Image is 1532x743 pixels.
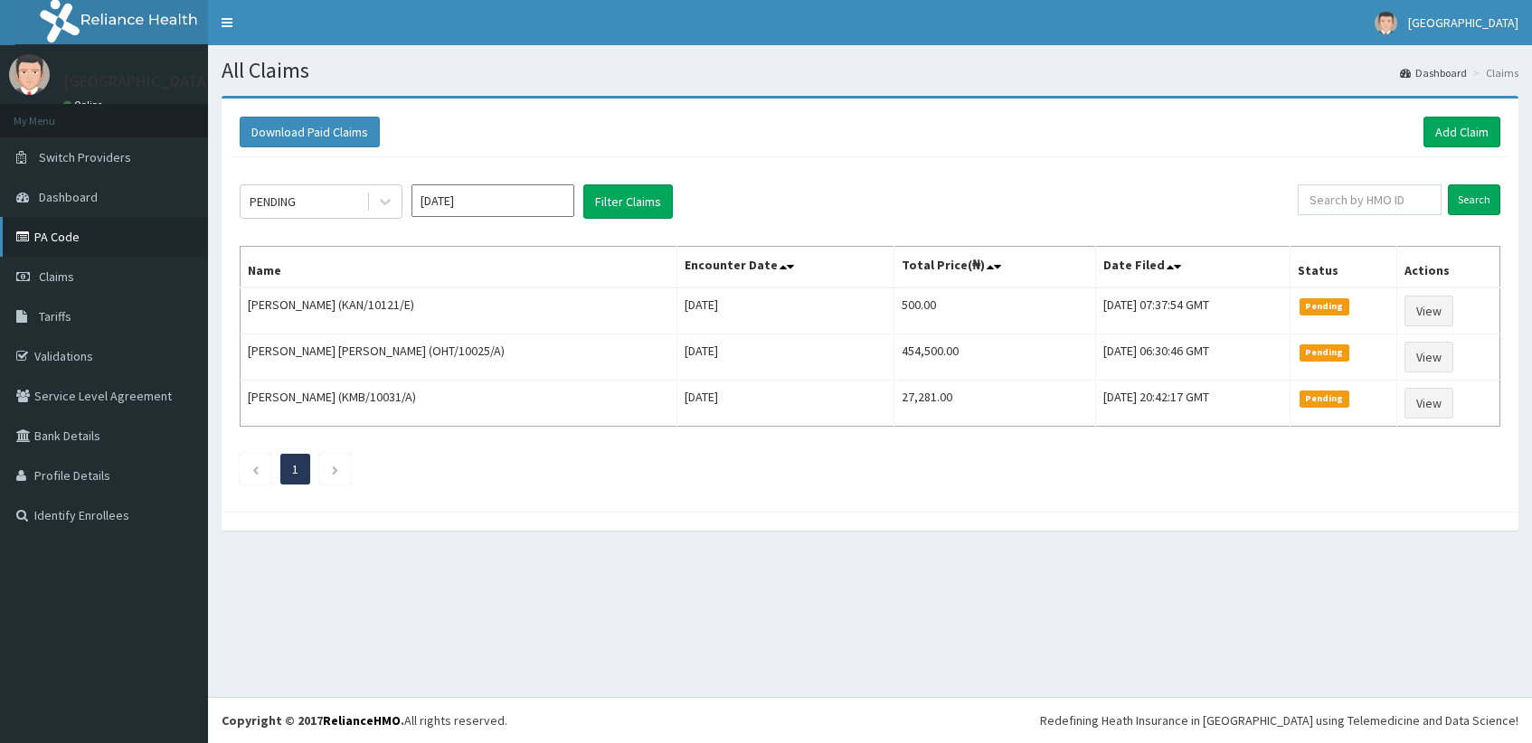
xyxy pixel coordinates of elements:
span: Pending [1300,298,1349,315]
span: Pending [1300,344,1349,361]
td: [DATE] [676,334,894,381]
input: Search by HMO ID [1298,184,1442,215]
button: Filter Claims [583,184,673,219]
p: [GEOGRAPHIC_DATA] [63,73,213,89]
th: Status [1291,247,1397,288]
td: [PERSON_NAME] (KAN/10121/E) [241,287,677,334]
input: Search [1448,184,1500,215]
span: Switch Providers [39,149,131,165]
td: 500.00 [894,287,1096,334]
span: Claims [39,268,74,285]
a: Add Claim [1423,117,1500,147]
a: Online [63,99,107,111]
input: Select Month and Year [411,184,574,217]
th: Name [241,247,677,288]
td: [PERSON_NAME] [PERSON_NAME] (OHT/10025/A) [241,334,677,381]
td: [PERSON_NAME] (KMB/10031/A) [241,381,677,427]
div: Redefining Heath Insurance in [GEOGRAPHIC_DATA] using Telemedicine and Data Science! [1040,711,1518,729]
td: 27,281.00 [894,381,1096,427]
td: [DATE] 20:42:17 GMT [1096,381,1291,427]
th: Date Filed [1096,247,1291,288]
td: 454,500.00 [894,334,1096,381]
footer: All rights reserved. [208,697,1532,743]
th: Encounter Date [676,247,894,288]
th: Actions [1397,247,1500,288]
span: [GEOGRAPHIC_DATA] [1408,14,1518,31]
td: [DATE] 07:37:54 GMT [1096,287,1291,334]
span: Dashboard [39,189,98,205]
button: Download Paid Claims [240,117,380,147]
h1: All Claims [222,59,1518,82]
a: Page 1 is your current page [292,461,298,477]
li: Claims [1469,65,1518,80]
img: User Image [1375,12,1397,34]
a: View [1404,342,1453,372]
a: Previous page [251,461,260,477]
th: Total Price(₦) [894,247,1096,288]
a: View [1404,388,1453,419]
a: View [1404,296,1453,326]
strong: Copyright © 2017 . [222,712,404,729]
a: Dashboard [1400,65,1467,80]
span: Tariffs [39,308,71,324]
span: Pending [1300,390,1349,407]
td: [DATE] 06:30:46 GMT [1096,334,1291,381]
img: User Image [9,54,50,95]
a: Next page [331,461,339,477]
a: RelianceHMO [323,712,401,729]
td: [DATE] [676,287,894,334]
div: PENDING [250,193,296,211]
td: [DATE] [676,381,894,427]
